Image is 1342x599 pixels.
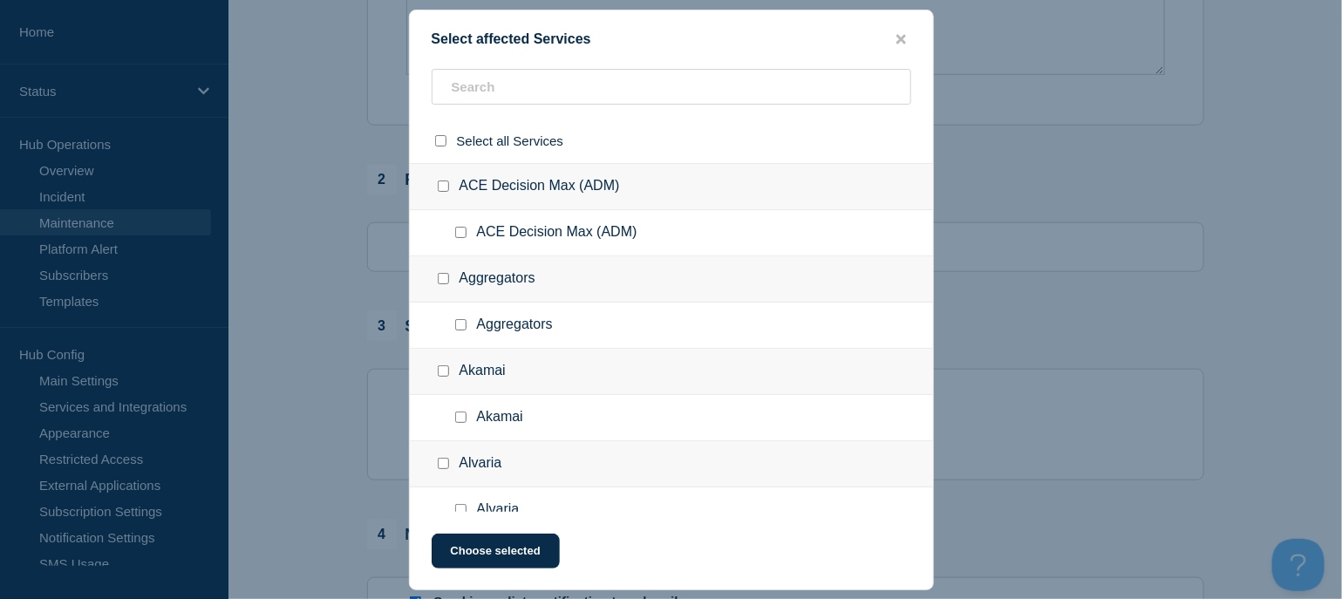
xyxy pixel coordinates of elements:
span: ACE Decision Max (ADM) [477,224,637,242]
input: Akamai checkbox [455,412,467,423]
input: Aggregators checkbox [438,273,449,284]
input: ACE Decision Max (ADM) checkbox [438,180,449,192]
input: Alvaria checkbox [438,458,449,469]
span: Alvaria [477,501,520,519]
span: Select all Services [457,133,564,148]
div: Akamai [410,349,933,395]
input: select all checkbox [435,135,446,146]
input: ACE Decision Max (ADM) checkbox [455,227,467,238]
div: Select affected Services [410,31,933,48]
span: Akamai [477,409,523,426]
input: Aggregators checkbox [455,319,467,330]
input: Alvaria checkbox [455,504,467,515]
div: Aggregators [410,256,933,303]
button: Choose selected [432,534,560,568]
span: Aggregators [477,317,553,334]
input: Search [432,69,911,105]
button: close button [891,31,911,48]
div: Alvaria [410,441,933,487]
div: ACE Decision Max (ADM) [410,163,933,210]
input: Akamai checkbox [438,365,449,377]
